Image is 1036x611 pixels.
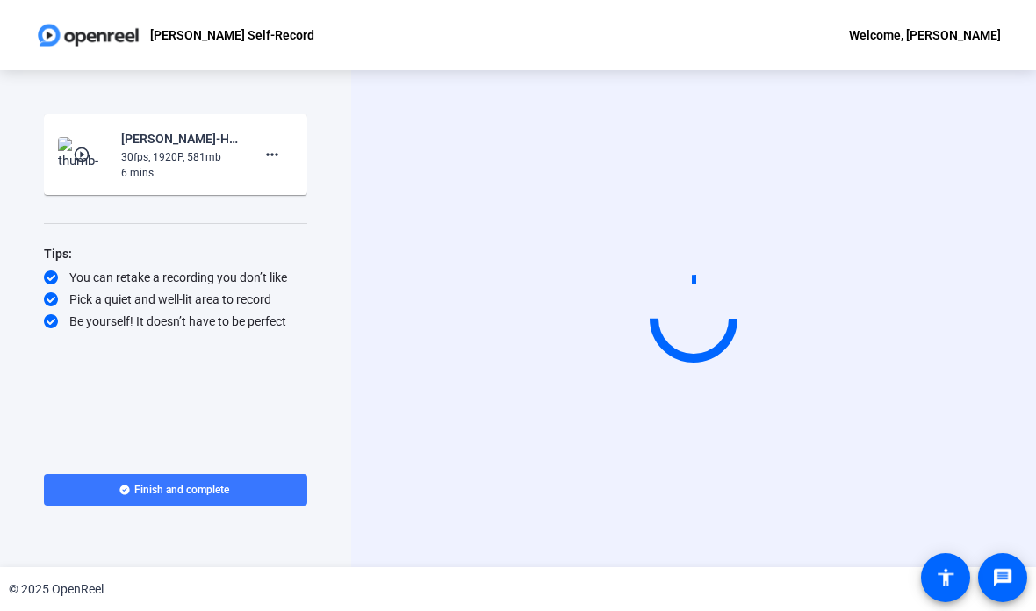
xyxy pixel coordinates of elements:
[35,18,141,53] img: OpenReel logo
[44,313,307,330] div: Be yourself! It doesn’t have to be perfect
[44,243,307,264] div: Tips:
[992,567,1013,588] mat-icon: message
[44,269,307,286] div: You can retake a recording you don’t like
[121,128,239,149] div: [PERSON_NAME]-Host Week 2025-[PERSON_NAME] Self-Record-1756389470534-webcam
[134,483,229,497] span: Finish and complete
[935,567,956,588] mat-icon: accessibility
[262,144,283,165] mat-icon: more_horiz
[121,165,239,181] div: 6 mins
[150,25,314,46] p: [PERSON_NAME] Self-Record
[44,474,307,506] button: Finish and complete
[44,291,307,308] div: Pick a quiet and well-lit area to record
[849,25,1001,46] div: Welcome, [PERSON_NAME]
[121,149,239,165] div: 30fps, 1920P, 581mb
[9,580,104,599] div: © 2025 OpenReel
[73,146,94,163] mat-icon: play_circle_outline
[58,137,110,172] img: thumb-nail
